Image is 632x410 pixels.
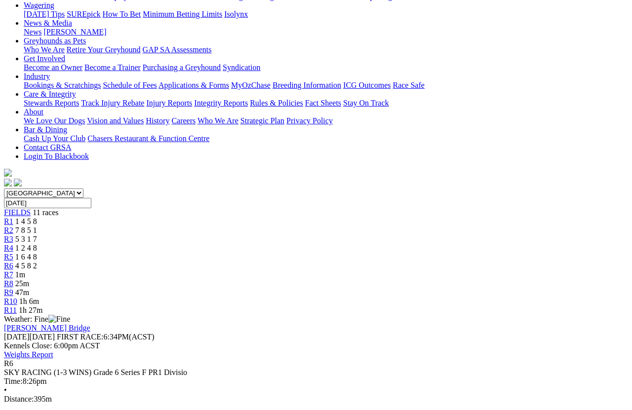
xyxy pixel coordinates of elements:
[4,261,13,270] a: R6
[24,45,65,54] a: Who We Are
[87,116,144,125] a: Vision and Values
[4,279,13,288] a: R8
[14,179,22,186] img: twitter.svg
[158,81,229,89] a: Applications & Forms
[4,179,12,186] img: facebook.svg
[24,81,101,89] a: Bookings & Scratchings
[143,10,222,18] a: Minimum Betting Limits
[15,279,29,288] span: 25m
[15,261,37,270] span: 4 5 8 2
[250,99,303,107] a: Rules & Policies
[24,37,86,45] a: Greyhounds as Pets
[15,270,25,279] span: 1m
[19,297,39,305] span: 1h 6m
[4,350,53,359] a: Weights Report
[4,333,55,341] span: [DATE]
[24,125,67,134] a: Bar & Dining
[24,63,628,72] div: Get Involved
[4,226,13,234] a: R2
[24,116,628,125] div: About
[143,63,221,72] a: Purchasing a Greyhound
[67,45,141,54] a: Retire Your Greyhound
[4,217,13,225] a: R1
[24,81,628,90] div: Industry
[15,226,37,234] span: 7 8 5 1
[4,288,13,297] a: R9
[57,333,155,341] span: 6:34PM(ACST)
[197,116,238,125] a: Who We Are
[24,143,71,151] a: Contact GRSA
[305,99,341,107] a: Fact Sheets
[393,81,424,89] a: Race Safe
[24,72,50,80] a: Industry
[84,63,141,72] a: Become a Trainer
[15,253,37,261] span: 1 6 4 8
[15,288,29,297] span: 47m
[146,116,169,125] a: History
[24,90,76,98] a: Care & Integrity
[24,63,82,72] a: Become an Owner
[15,244,37,252] span: 1 2 4 8
[4,324,90,332] a: [PERSON_NAME] Bridge
[15,217,37,225] span: 1 4 5 8
[4,169,12,177] img: logo-grsa-white.png
[4,235,13,243] a: R3
[286,116,333,125] a: Privacy Policy
[103,81,157,89] a: Schedule of Fees
[24,134,628,143] div: Bar & Dining
[194,99,248,107] a: Integrity Reports
[67,10,100,18] a: SUREpick
[24,134,85,143] a: Cash Up Your Club
[43,28,106,36] a: [PERSON_NAME]
[273,81,341,89] a: Breeding Information
[33,208,58,217] span: 11 races
[24,99,79,107] a: Stewards Reports
[4,395,628,404] div: 395m
[24,45,628,54] div: Greyhounds as Pets
[24,152,89,160] a: Login To Blackbook
[4,306,17,314] a: R11
[4,270,13,279] a: R7
[4,253,13,261] a: R5
[24,1,54,9] a: Wagering
[224,10,248,18] a: Isolynx
[4,244,13,252] a: R4
[4,368,628,377] div: SKY RACING (1-3 WINS) Grade 6 Series F PR1 Divisio
[24,10,65,18] a: [DATE] Tips
[4,359,13,368] span: R6
[24,28,628,37] div: News & Media
[223,63,260,72] a: Syndication
[24,116,85,125] a: We Love Our Dogs
[4,386,7,394] span: •
[24,99,628,108] div: Care & Integrity
[4,198,91,208] input: Select date
[24,28,41,36] a: News
[103,10,141,18] a: How To Bet
[4,208,31,217] a: FIELDS
[4,297,17,305] a: R10
[343,99,389,107] a: Stay On Track
[19,306,42,314] span: 1h 27m
[4,395,34,403] span: Distance:
[343,81,391,89] a: ICG Outcomes
[24,10,628,19] div: Wagering
[57,333,103,341] span: FIRST RACE:
[15,235,37,243] span: 5 3 1 7
[24,54,65,63] a: Get Involved
[4,377,628,386] div: 8:26pm
[4,377,23,385] span: Time:
[171,116,196,125] a: Careers
[81,99,144,107] a: Track Injury Rebate
[146,99,192,107] a: Injury Reports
